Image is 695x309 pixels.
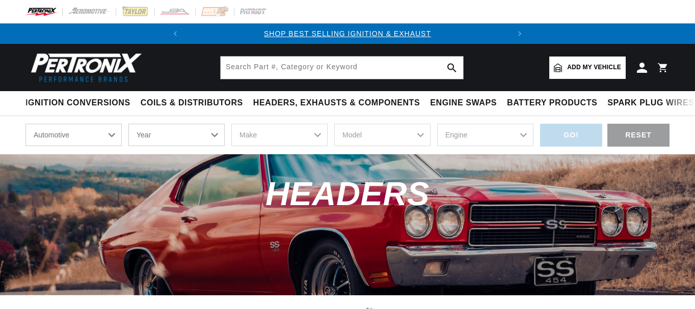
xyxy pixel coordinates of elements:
img: Pertronix [25,50,143,85]
span: Battery Products [507,98,597,108]
span: Spark Plug Wires [607,98,694,108]
span: Headers [265,175,430,212]
span: Headers, Exhausts & Components [253,98,420,108]
span: Coils & Distributors [141,98,243,108]
select: Model [334,124,431,146]
a: SHOP BEST SELLING IGNITION & EXHAUST [264,30,431,38]
select: Engine [437,124,533,146]
div: Announcement [185,28,510,39]
summary: Engine Swaps [425,91,502,115]
summary: Coils & Distributors [136,91,248,115]
span: Ignition Conversions [25,98,130,108]
div: 1 of 2 [185,28,510,39]
a: Add my vehicle [549,57,626,79]
select: Year [128,124,225,146]
div: RESET [607,124,670,147]
button: Translation missing: en.sections.announcements.previous_announcement [165,23,185,44]
button: search button [441,57,463,79]
select: Make [231,124,328,146]
summary: Headers, Exhausts & Components [248,91,425,115]
summary: Battery Products [502,91,602,115]
button: Translation missing: en.sections.announcements.next_announcement [510,23,530,44]
span: Add my vehicle [567,63,621,72]
input: Search Part #, Category or Keyword [221,57,463,79]
summary: Ignition Conversions [25,91,136,115]
select: Ride Type [25,124,122,146]
span: Engine Swaps [430,98,497,108]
